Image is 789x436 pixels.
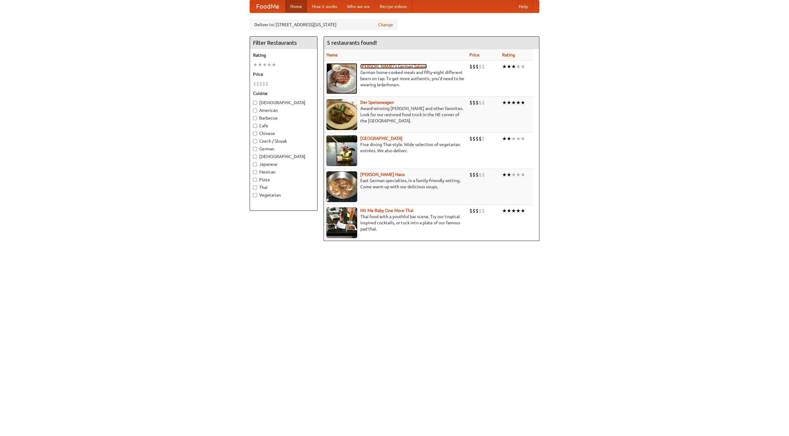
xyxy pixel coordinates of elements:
li: $ [472,171,476,178]
li: ★ [516,207,521,214]
li: ★ [511,99,516,106]
input: Cafe [253,124,257,128]
li: ★ [511,135,516,142]
img: esthers.jpg [326,63,357,94]
li: $ [479,99,482,106]
li: $ [472,135,476,142]
li: ★ [272,61,276,68]
h5: Cuisine [253,90,314,96]
li: ★ [511,171,516,178]
a: Who we are [342,0,375,13]
a: Der Speisewagen [360,100,394,105]
label: Chinese [253,130,314,137]
ng-pluralize: 5 restaurants found! [327,40,377,46]
a: Hit Me Baby One More Thai [360,208,414,213]
h5: Price [253,71,314,77]
a: Rating [502,52,515,57]
li: ★ [267,61,272,68]
li: $ [479,135,482,142]
h5: Rating [253,52,314,58]
li: $ [479,171,482,178]
label: American [253,107,314,113]
input: American [253,108,257,112]
p: Thai food with a youthful bar scene. Try our tropical inspired cocktails, or tuck into a plate of... [326,214,464,232]
li: $ [476,63,479,70]
li: $ [479,63,482,70]
input: [DEMOGRAPHIC_DATA] [253,155,257,159]
p: Fine dining Thai-style. Wide selection of vegetarian entrées. We also deliver. [326,141,464,154]
img: babythai.jpg [326,207,357,238]
label: [DEMOGRAPHIC_DATA] [253,153,314,160]
label: [DEMOGRAPHIC_DATA] [253,100,314,106]
li: $ [482,63,485,70]
input: Mexican [253,170,257,174]
input: Thai [253,185,257,189]
li: ★ [258,61,262,68]
a: [GEOGRAPHIC_DATA] [360,136,403,141]
label: Pizza [253,177,314,183]
p: East German specialties, in a family-friendly setting. Come warm up with our delicious soups. [326,177,464,190]
a: [PERSON_NAME]'s German Saloon [360,64,427,69]
a: Help [514,0,533,13]
div: Deliver to: [STREET_ADDRESS][US_STATE] [250,19,398,30]
li: ★ [516,171,521,178]
img: kohlhaus.jpg [326,171,357,202]
label: Mexican [253,169,314,175]
li: $ [476,207,479,214]
li: ★ [262,61,267,68]
li: $ [469,63,472,70]
li: $ [253,80,256,87]
a: Home [285,0,307,13]
li: $ [469,171,472,178]
input: Japanese [253,162,257,166]
li: $ [482,135,485,142]
li: $ [476,171,479,178]
li: ★ [511,63,516,70]
h4: Filter Restaurants [250,37,317,49]
li: ★ [507,135,511,142]
label: Vegetarian [253,192,314,198]
li: ★ [507,207,511,214]
li: $ [262,80,265,87]
li: $ [472,207,476,214]
li: ★ [507,63,511,70]
a: Change [378,22,393,28]
a: [PERSON_NAME] Haus [360,172,405,177]
li: $ [472,99,476,106]
li: $ [482,171,485,178]
label: Thai [253,184,314,190]
li: ★ [253,61,258,68]
input: Vegetarian [253,193,257,197]
li: ★ [502,99,507,106]
li: ★ [516,99,521,106]
label: Barbecue [253,115,314,121]
li: ★ [507,99,511,106]
input: Barbecue [253,116,257,120]
li: $ [469,99,472,106]
li: $ [472,63,476,70]
label: Czech / Slovak [253,138,314,144]
li: $ [476,135,479,142]
li: ★ [502,63,507,70]
label: Japanese [253,161,314,167]
li: ★ [511,207,516,214]
a: Name [326,52,338,57]
li: $ [265,80,268,87]
p: Award-winning [PERSON_NAME] and other favorites. Look for our restored food truck in the NE corne... [326,105,464,124]
li: ★ [516,135,521,142]
a: Recipe videos [375,0,412,13]
li: $ [259,80,262,87]
label: Cafe [253,123,314,129]
input: Czech / Slovak [253,139,257,143]
img: satay.jpg [326,135,357,166]
li: ★ [521,63,525,70]
li: $ [476,99,479,106]
input: German [253,147,257,151]
li: ★ [502,135,507,142]
a: FoodMe [250,0,285,13]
